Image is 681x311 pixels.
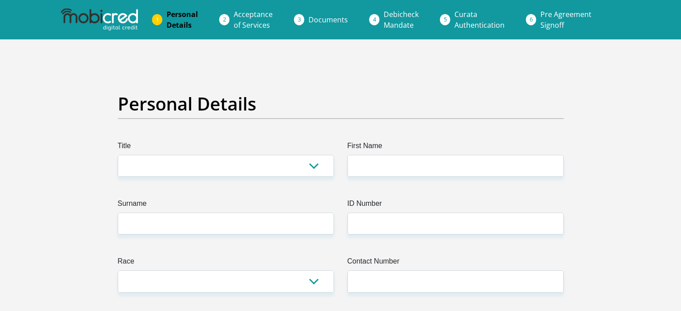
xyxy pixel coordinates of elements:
a: Acceptanceof Services [227,5,280,34]
span: Documents [308,15,348,25]
input: ID Number [347,213,564,234]
h2: Personal Details [118,93,564,115]
label: First Name [347,141,564,155]
a: Documents [301,11,355,29]
a: PersonalDetails [159,5,205,34]
span: Curata Authentication [454,9,505,30]
img: mobicred logo [61,9,138,31]
input: Surname [118,213,334,234]
label: Surname [118,198,334,213]
span: Debicheck Mandate [384,9,419,30]
label: Contact Number [347,256,564,270]
label: ID Number [347,198,564,213]
label: Race [118,256,334,270]
span: Pre Agreement Signoff [540,9,591,30]
input: First Name [347,155,564,177]
a: Pre AgreementSignoff [533,5,599,34]
input: Contact Number [347,270,564,292]
a: CurataAuthentication [447,5,512,34]
span: Acceptance of Services [234,9,273,30]
label: Title [118,141,334,155]
span: Personal Details [167,9,198,30]
a: DebicheckMandate [377,5,426,34]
